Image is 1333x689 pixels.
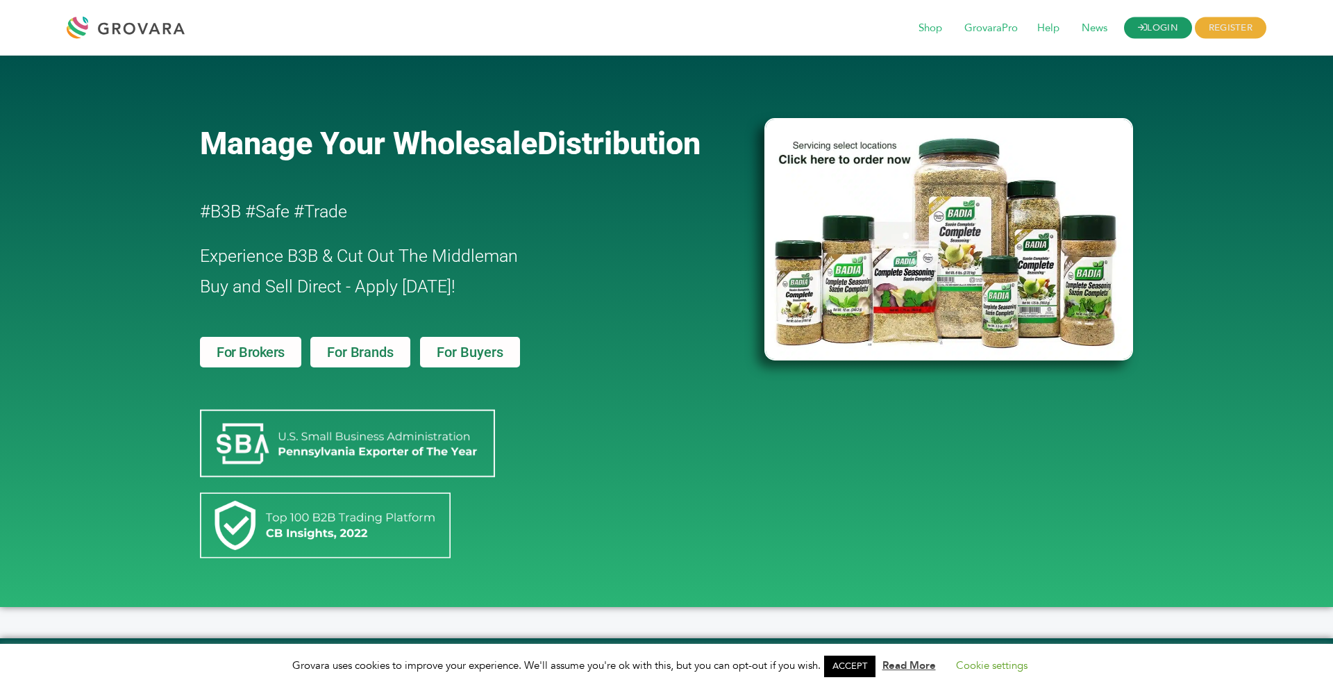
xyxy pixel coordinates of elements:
span: Grovara uses cookies to improve your experience. We'll assume you're ok with this, but you can op... [292,658,1041,672]
a: Help [1028,21,1069,36]
span: GrovaraPro [955,15,1028,42]
a: Cookie settings [956,658,1028,672]
a: News [1072,21,1117,36]
a: LOGIN [1124,17,1192,39]
span: Manage Your Wholesale [200,125,537,162]
a: ACCEPT [824,656,875,677]
a: For Brokers [200,337,301,367]
a: Manage Your WholesaleDistribution [200,125,741,162]
a: Read More [882,658,936,672]
a: For Buyers [420,337,520,367]
h2: #B3B #Safe #Trade [200,197,685,227]
span: Shop [909,15,952,42]
span: REGISTER [1195,17,1266,39]
a: For Brands [310,337,410,367]
span: News [1072,15,1117,42]
span: Buy and Sell Direct - Apply [DATE]! [200,276,455,297]
span: For Brands [327,345,393,359]
a: Shop [909,21,952,36]
span: For Buyers [437,345,503,359]
span: Experience B3B & Cut Out The Middleman [200,246,518,266]
a: GrovaraPro [955,21,1028,36]
span: Help [1028,15,1069,42]
span: Distribution [537,125,701,162]
span: For Brokers [217,345,285,359]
